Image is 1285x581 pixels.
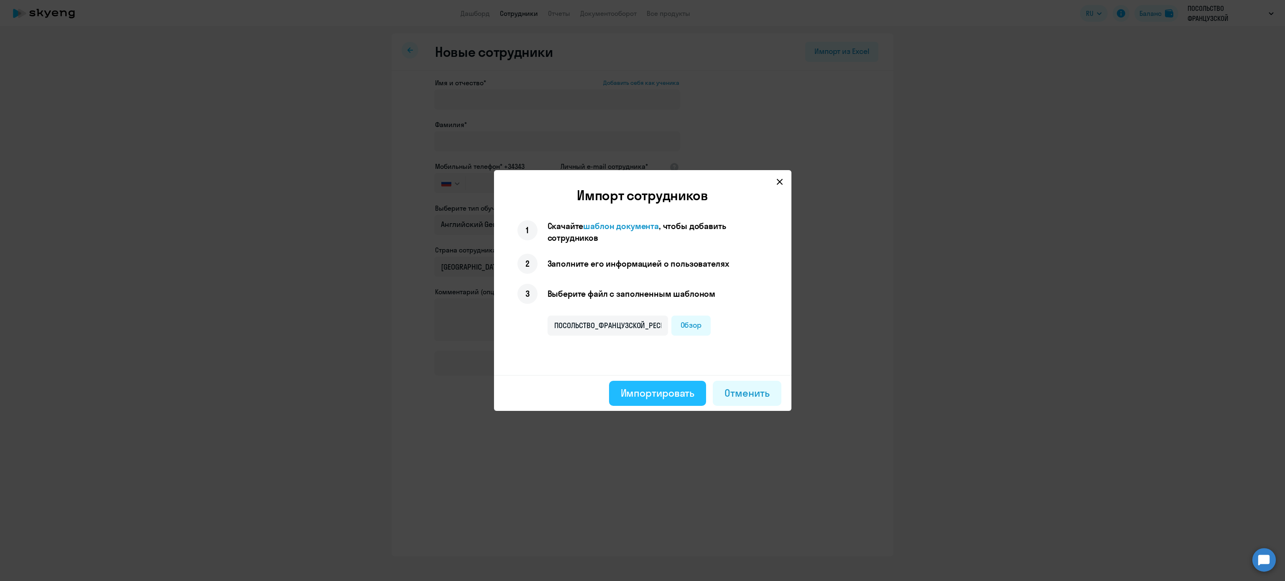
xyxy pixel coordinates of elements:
div: Импортировать [621,386,695,400]
h2: Импорт сотрудников [501,187,785,204]
button: Отменить [713,381,781,406]
p: Выберите файл с заполненным шаблоном [548,288,716,300]
button: Импортировать [609,381,706,406]
span: , чтобы добавить сотрудников [548,221,726,243]
div: 1 [517,220,538,240]
div: Отменить [724,386,769,400]
span: шаблон документа [583,221,659,231]
p: Заполните его информацией о пользователях [548,258,729,270]
label: Обзор [671,316,711,336]
span: Скачайте [548,221,584,231]
div: 3 [517,284,538,304]
div: 2 [517,254,538,274]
